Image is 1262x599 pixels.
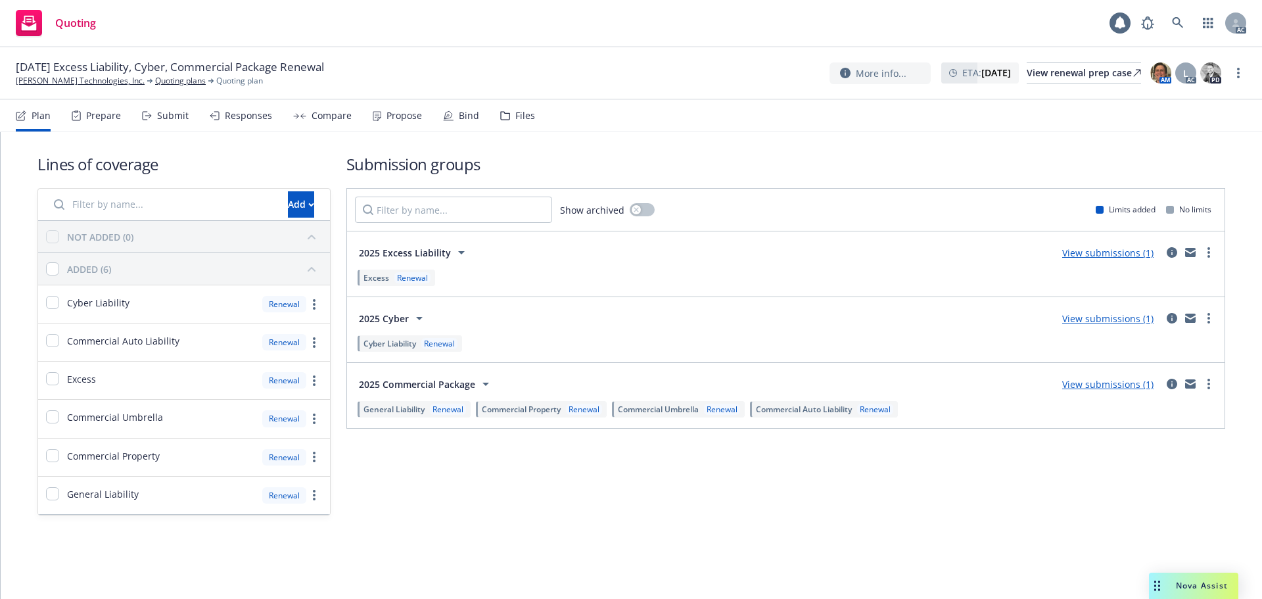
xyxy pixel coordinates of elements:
div: Renewal [262,372,306,389]
div: NOT ADDED (0) [67,230,133,244]
span: Cyber Liability [67,296,129,310]
div: Renewal [857,404,893,415]
span: General Liability [363,404,425,415]
button: 2025 Cyber [355,305,431,331]
a: View submissions (1) [1062,378,1154,391]
span: 2025 Excess Liability [359,246,451,260]
button: Nova Assist [1149,573,1238,599]
div: Renewal [262,334,306,350]
h1: Submission groups [346,153,1225,175]
div: View renewal prep case [1027,63,1141,83]
img: photo [1150,62,1171,84]
div: Responses [225,110,272,121]
span: More info... [856,66,906,80]
div: No limits [1166,204,1211,215]
a: View submissions (1) [1062,312,1154,325]
span: 2025 Cyber [359,312,409,325]
a: circleInformation [1164,310,1180,326]
div: Plan [32,110,51,121]
a: circleInformation [1164,376,1180,392]
div: Prepare [86,110,121,121]
a: Switch app [1195,10,1221,36]
a: more [1201,310,1217,326]
a: View submissions (1) [1062,247,1154,259]
a: Quoting plans [155,75,206,87]
button: 2025 Excess Liability [355,239,473,266]
a: View renewal prep case [1027,62,1141,84]
span: Excess [363,272,389,283]
button: Add [288,191,314,218]
a: more [1230,65,1246,81]
h1: Lines of coverage [37,153,331,175]
button: 2025 Commercial Package [355,371,498,397]
a: [PERSON_NAME] Technologies, Inc. [16,75,145,87]
span: Commercial Auto Liability [756,404,852,415]
span: Commercial Property [482,404,561,415]
div: Compare [312,110,352,121]
img: photo [1200,62,1221,84]
a: mail [1182,310,1198,326]
span: 2025 Commercial Package [359,377,475,391]
a: more [306,297,322,312]
div: Renewal [262,296,306,312]
a: more [306,411,322,427]
a: Report a Bug [1134,10,1161,36]
span: L [1183,66,1188,80]
a: more [306,487,322,503]
span: Commercial Auto Liability [67,334,179,348]
span: [DATE] Excess Liability, Cyber, Commercial Package Renewal [16,59,324,75]
div: Renewal [394,272,431,283]
a: Search [1165,10,1191,36]
a: circleInformation [1164,245,1180,260]
span: Commercial Property [67,449,160,463]
div: Renewal [704,404,740,415]
div: Add [288,192,314,217]
div: Renewal [421,338,457,349]
span: ETA : [962,66,1011,80]
a: more [306,449,322,465]
strong: [DATE] [981,66,1011,79]
input: Filter by name... [355,197,552,223]
button: More info... [830,62,931,84]
span: Excess [67,372,96,386]
div: Limits added [1096,204,1156,215]
button: NOT ADDED (0) [67,226,322,247]
div: ADDED (6) [67,262,111,276]
div: Renewal [262,449,306,466]
a: more [306,373,322,389]
span: Quoting [55,18,96,28]
a: Quoting [11,5,101,41]
span: Nova Assist [1176,580,1228,591]
button: ADDED (6) [67,258,322,279]
div: Submit [157,110,189,121]
div: Renewal [430,404,466,415]
div: Propose [386,110,422,121]
a: more [306,335,322,350]
span: Cyber Liability [363,338,416,349]
a: mail [1182,376,1198,392]
div: Renewal [262,410,306,427]
input: Filter by name... [46,191,280,218]
a: mail [1182,245,1198,260]
a: more [1201,376,1217,392]
span: Quoting plan [216,75,263,87]
div: Bind [459,110,479,121]
span: General Liability [67,487,139,501]
div: Renewal [262,487,306,504]
span: Commercial Umbrella [618,404,699,415]
span: Commercial Umbrella [67,410,163,424]
div: Files [515,110,535,121]
div: Renewal [566,404,602,415]
div: Drag to move [1149,573,1165,599]
a: more [1201,245,1217,260]
span: Show archived [560,203,624,217]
